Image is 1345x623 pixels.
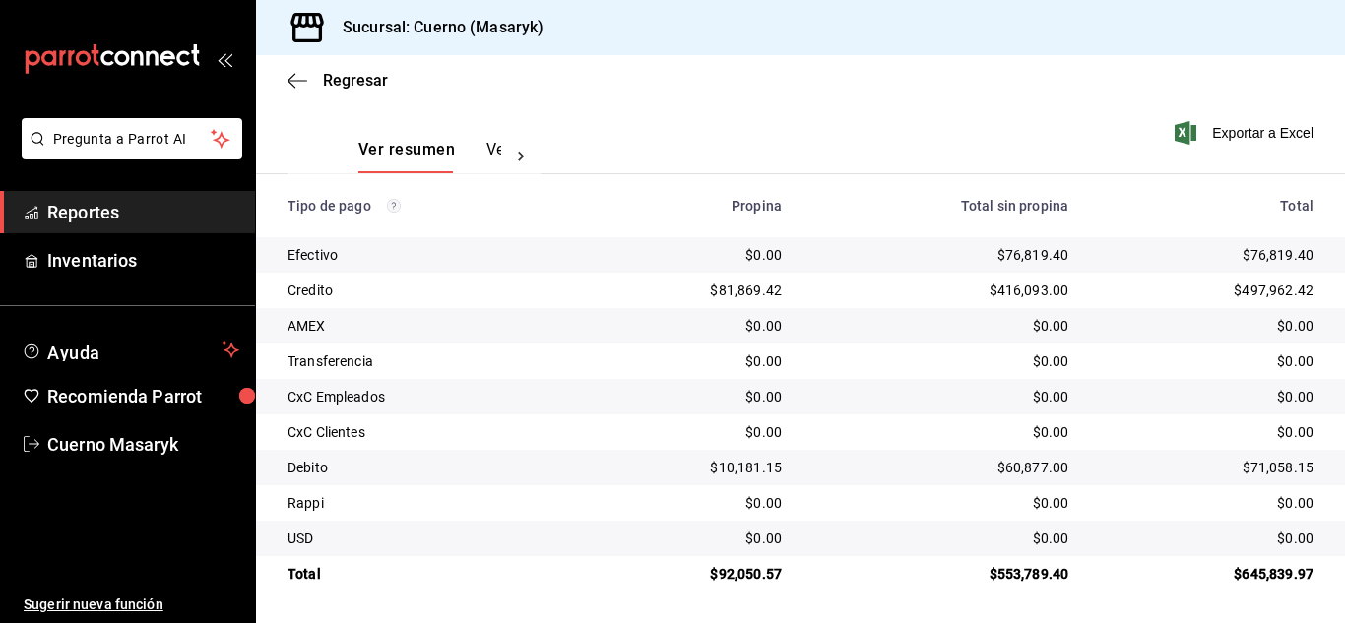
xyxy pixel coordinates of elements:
[813,245,1068,265] div: $76,819.40
[813,316,1068,336] div: $0.00
[813,564,1068,584] div: $553,789.40
[813,493,1068,513] div: $0.00
[813,422,1068,442] div: $0.00
[1179,121,1313,145] button: Exportar a Excel
[323,71,388,90] span: Regresar
[14,143,242,163] a: Pregunta a Parrot AI
[288,458,570,477] div: Debito
[288,564,570,584] div: Total
[1100,316,1313,336] div: $0.00
[1100,387,1313,406] div: $0.00
[288,280,570,300] div: Credito
[602,529,782,548] div: $0.00
[47,431,239,458] span: Cuerno Masaryk
[288,71,388,90] button: Regresar
[602,387,782,406] div: $0.00
[22,118,242,159] button: Pregunta a Parrot AI
[53,129,212,150] span: Pregunta a Parrot AI
[288,245,570,265] div: Efectivo
[602,280,782,300] div: $81,869.42
[602,316,782,336] div: $0.00
[288,529,570,548] div: USD
[24,594,239,615] span: Sugerir nueva función
[288,422,570,442] div: CxC Clientes
[813,387,1068,406] div: $0.00
[1100,422,1313,442] div: $0.00
[1100,458,1313,477] div: $71,058.15
[602,564,782,584] div: $92,050.57
[387,199,401,213] svg: Los pagos realizados con Pay y otras terminales son montos brutos.
[813,351,1068,371] div: $0.00
[288,351,570,371] div: Transferencia
[1100,564,1313,584] div: $645,839.97
[602,245,782,265] div: $0.00
[486,140,560,173] button: Ver pagos
[813,280,1068,300] div: $416,093.00
[813,458,1068,477] div: $60,877.00
[1100,529,1313,548] div: $0.00
[47,199,239,225] span: Reportes
[47,383,239,409] span: Recomienda Parrot
[602,351,782,371] div: $0.00
[47,338,214,361] span: Ayuda
[602,458,782,477] div: $10,181.15
[358,140,455,173] button: Ver resumen
[288,493,570,513] div: Rappi
[1100,351,1313,371] div: $0.00
[1100,280,1313,300] div: $497,962.42
[288,387,570,406] div: CxC Empleados
[1100,198,1313,214] div: Total
[288,316,570,336] div: AMEX
[288,198,570,214] div: Tipo de pago
[602,493,782,513] div: $0.00
[602,422,782,442] div: $0.00
[813,529,1068,548] div: $0.00
[47,247,239,274] span: Inventarios
[327,16,544,39] h3: Sucursal: Cuerno (Masaryk)
[217,51,232,67] button: open_drawer_menu
[1100,493,1313,513] div: $0.00
[602,198,782,214] div: Propina
[358,140,501,173] div: navigation tabs
[813,198,1068,214] div: Total sin propina
[1100,245,1313,265] div: $76,819.40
